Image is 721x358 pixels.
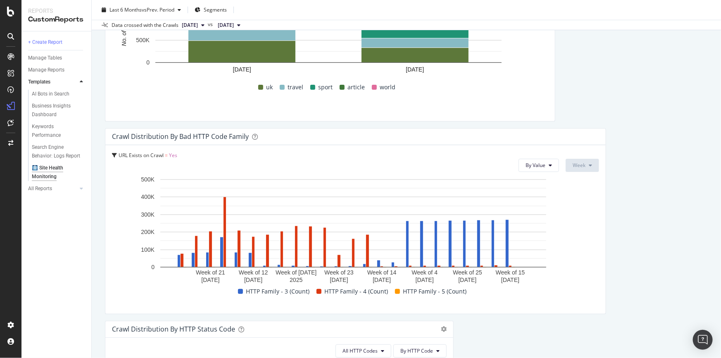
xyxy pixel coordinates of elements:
[32,164,79,181] div: 🩻 Site Health Monitoring
[32,90,69,98] div: AI Bots in Search
[32,164,86,181] a: 🩻 Site Health Monitoring
[98,3,184,17] button: Last 6 MonthsvsPrev. Period
[28,54,62,62] div: Manage Tables
[416,277,434,283] text: [DATE]
[105,128,606,314] div: Crawl Distribution by Bad HTTP Code FamilyURL Exists on Crawl = YesBy ValueWeekA chart.HTTP Famil...
[112,21,178,29] div: Data crossed with the Crawls
[325,286,388,296] span: HTTP Family - 4 (Count)
[276,269,316,276] text: Week of [DATE]
[246,286,310,296] span: HTTP Family - 3 (Count)
[32,102,86,119] a: Business Insights Dashboard
[214,20,244,30] button: [DATE]
[141,229,155,235] text: 200K
[526,162,545,169] span: By Value
[182,21,198,29] span: 2025 Sep. 19th
[169,152,177,159] span: Yes
[28,38,62,47] div: + Create Report
[201,277,219,283] text: [DATE]
[400,347,433,354] span: By HTTP Code
[288,82,304,92] span: travel
[458,277,476,283] text: [DATE]
[141,246,155,253] text: 100K
[267,82,273,92] span: uk
[336,344,391,358] button: All HTTP Codes
[573,162,585,169] span: Week
[393,344,447,358] button: By HTTP Code
[112,325,235,333] div: Crawl Distribution by HTTP Status Code
[373,277,391,283] text: [DATE]
[109,6,142,13] span: Last 6 Months
[208,21,214,28] span: vs
[28,184,52,193] div: All Reports
[566,159,599,172] button: Week
[218,21,234,29] span: 2025 Apr. 4th
[412,269,438,276] text: Week of 4
[146,59,150,66] text: 0
[28,15,85,24] div: CustomReports
[151,264,155,270] text: 0
[453,269,482,276] text: Week of 25
[343,347,378,354] span: All HTTP Codes
[32,143,81,160] div: Search Engine Behavior: Logs Report
[141,176,155,183] text: 500K
[496,269,525,276] text: Week of 15
[380,82,396,92] span: world
[28,184,77,193] a: All Reports
[319,82,333,92] span: sport
[165,152,168,159] span: =
[32,102,79,119] div: Business Insights Dashboard
[32,143,86,160] a: Search Engine Behavior: Logs Report
[441,326,447,332] div: gear
[32,122,78,140] div: Keywords Performance
[28,38,86,47] a: + Create Report
[403,286,467,296] span: HTTP Family - 5 (Count)
[406,66,424,73] text: [DATE]
[204,6,227,13] span: Segments
[142,6,174,13] span: vs Prev. Period
[28,7,85,15] div: Reports
[239,269,268,276] text: Week of 12
[28,78,50,86] div: Templates
[244,277,262,283] text: [DATE]
[324,269,354,276] text: Week of 23
[119,152,164,159] span: URL Exists on Crawl
[330,277,348,283] text: [DATE]
[367,269,397,276] text: Week of 14
[141,211,155,218] text: 300K
[501,277,519,283] text: [DATE]
[191,3,230,17] button: Segments
[136,37,150,43] text: 500K
[112,175,595,285] svg: A chart.
[348,82,365,92] span: article
[233,66,251,73] text: [DATE]
[290,277,302,283] text: 2025
[196,269,225,276] text: Week of 21
[178,20,208,30] button: [DATE]
[28,66,64,74] div: Manage Reports
[28,54,86,62] a: Manage Tables
[28,78,77,86] a: Templates
[32,90,86,98] a: AI Bots in Search
[693,330,713,350] div: Open Intercom Messenger
[32,122,86,140] a: Keywords Performance
[112,132,249,141] div: Crawl Distribution by Bad HTTP Code Family
[519,159,559,172] button: By Value
[28,66,86,74] a: Manage Reports
[141,194,155,200] text: 400K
